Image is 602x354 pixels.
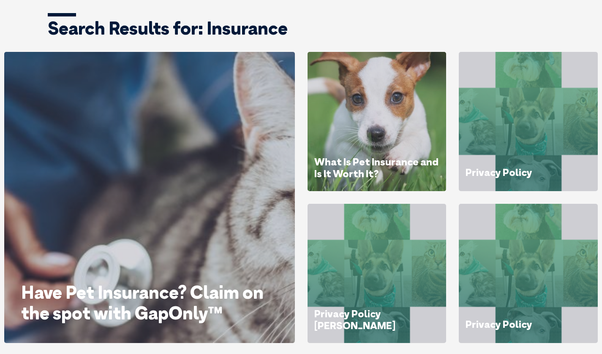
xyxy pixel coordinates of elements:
a: Have Pet Insurance? Claim on the spot with GapOnly™ [21,281,264,324]
a: Privacy Policy [466,318,532,330]
a: Privacy Policy [PERSON_NAME] [314,307,395,332]
a: What Is Pet Insurance and Is It Worth It? [314,155,439,180]
h1: Search Results for: Insurance [48,19,555,37]
a: Privacy Policy [466,166,532,178]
